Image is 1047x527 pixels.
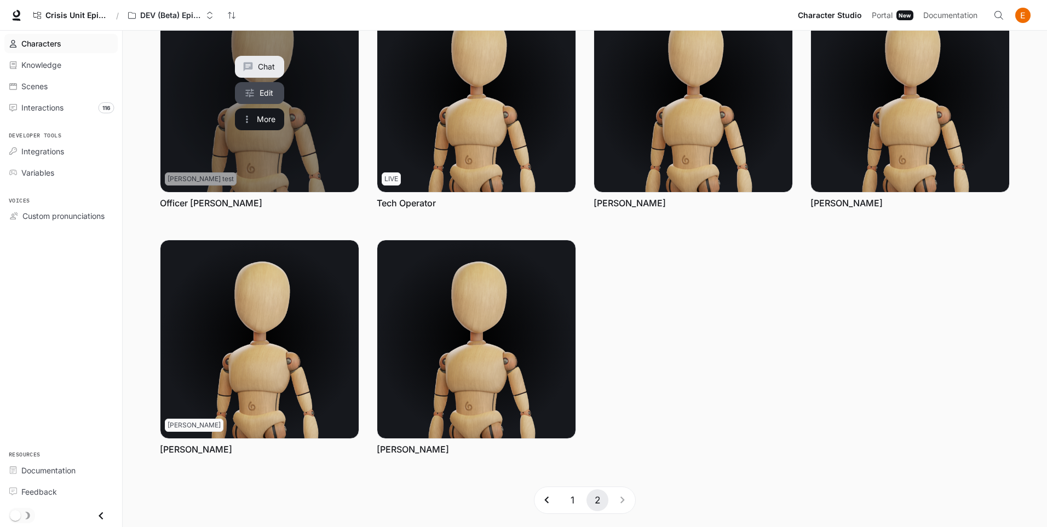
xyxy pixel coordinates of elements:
a: Character Studio [793,4,866,26]
nav: pagination navigation [534,487,636,514]
a: Documentation [919,4,986,26]
a: Feedback [4,482,118,501]
a: Variables [4,163,118,182]
span: 116 [99,102,114,113]
span: Documentation [21,465,76,476]
span: Variables [21,167,54,178]
a: Crisis Unit Episode 1 [28,4,112,26]
a: Knowledge [4,55,118,74]
span: Feedback [21,486,57,497]
div: New [896,10,913,20]
img: Val Messmer [160,240,359,438]
a: Interactions [4,98,118,117]
a: PortalNew [867,4,918,26]
a: Scenes [4,77,118,96]
img: Val Messmer [377,240,576,438]
button: page 2 [586,489,608,511]
div: / [112,10,123,21]
a: [PERSON_NAME] [160,443,232,455]
button: Open workspace menu [123,4,218,26]
button: Open Command Menu [988,4,1010,26]
a: [PERSON_NAME] [594,197,666,209]
a: Documentation [4,461,118,480]
a: Custom pronunciations [4,206,118,225]
button: Sync workspaces [221,4,243,26]
button: User avatar [1012,4,1034,26]
span: Character Studio [798,9,862,22]
span: Portal [872,9,893,22]
a: [PERSON_NAME] [377,443,449,455]
span: Custom pronunciations [22,210,105,222]
span: Scenes [21,80,48,92]
a: [PERSON_NAME] [810,197,883,209]
a: Tech Operator [377,197,436,209]
span: Integrations [21,146,64,157]
button: More actions [235,108,284,130]
p: DEV (Beta) Episode 1 - Crisis Unit [140,11,202,20]
button: Go to page 1 [561,489,583,511]
a: Characters [4,34,118,53]
span: Crisis Unit Episode 1 [45,11,107,20]
span: Characters [21,38,61,49]
span: Interactions [21,102,64,113]
span: Documentation [923,9,977,22]
button: Close drawer [89,505,113,527]
a: Officer [PERSON_NAME] [160,197,262,209]
a: Integrations [4,142,118,161]
a: Edit Officer Garcia [235,82,284,104]
img: User avatar [1015,8,1031,23]
span: Dark mode toggle [10,509,21,521]
button: Chat with Officer Garcia [235,56,284,78]
span: Knowledge [21,59,61,71]
button: Go to previous page [536,489,558,511]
